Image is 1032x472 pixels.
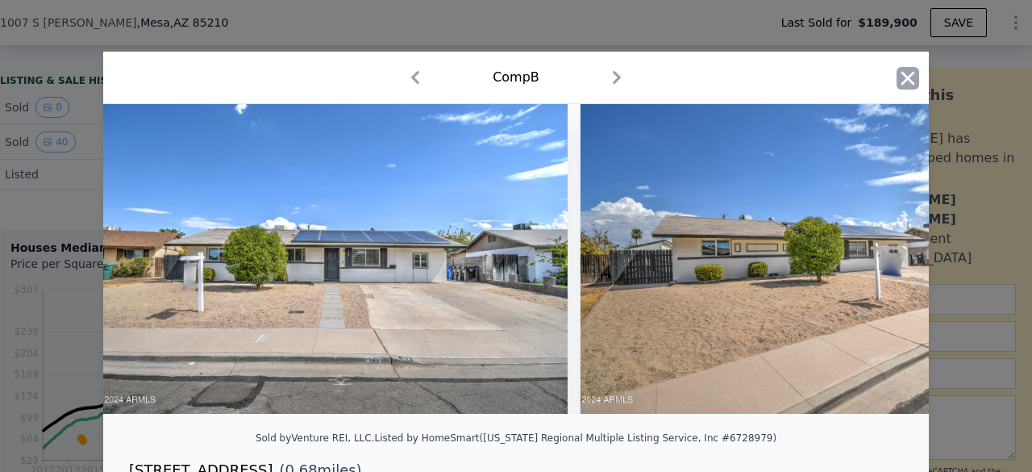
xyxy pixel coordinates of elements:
div: Listed by HomeSmart ([US_STATE] Regional Multiple Listing Service, Inc #6728979) [374,432,776,444]
div: Sold by Venture REI, LLC . [256,432,375,444]
div: Comp B [493,68,539,87]
img: Property Img [103,104,568,414]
